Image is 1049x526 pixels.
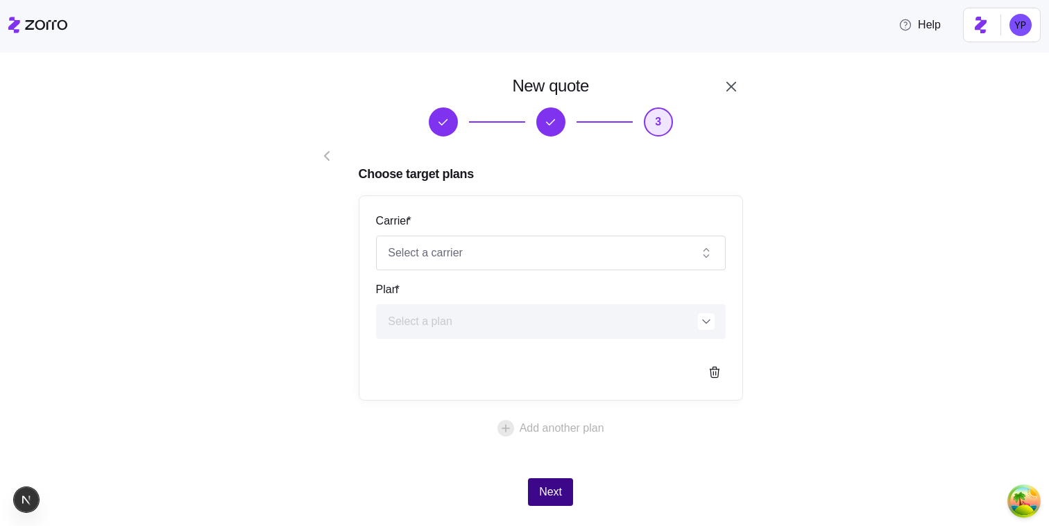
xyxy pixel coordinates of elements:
[359,164,743,184] span: Choose target plans
[512,75,588,96] h1: New quote
[376,304,726,339] input: Select a plan
[497,420,514,437] svg: add icon
[359,412,743,445] button: Add another plan
[1010,487,1038,515] button: Open Tanstack query devtools
[528,478,573,506] button: Next
[376,281,402,299] label: Plan
[520,420,604,437] span: Add another plan
[539,484,562,500] span: Next
[376,236,726,270] input: Select a carrier
[1009,14,1032,36] img: c96db68502095cbe13deb370068b0a9f
[376,213,414,230] label: Carrier
[644,107,673,137] button: 3
[887,11,952,39] button: Help
[898,17,941,33] span: Help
